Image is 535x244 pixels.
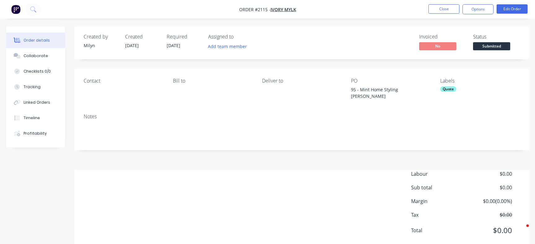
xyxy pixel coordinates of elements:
span: Total [411,227,466,234]
span: $0.00 [466,225,512,236]
button: Tracking [6,79,65,95]
button: Add team member [205,42,250,51]
span: Submitted [473,42,510,50]
span: No [419,42,456,50]
button: Linked Orders [6,95,65,110]
div: Deliver to [262,78,341,84]
div: Status [473,34,520,40]
div: Linked Orders [24,100,50,105]
button: Close [428,4,459,14]
a: Ivory Mylk [270,7,296,12]
span: Margin [411,197,466,205]
div: Notes [84,114,520,120]
button: Edit Order [497,4,528,14]
span: [DATE] [125,43,139,48]
div: Tracking [24,84,41,90]
div: Profitability [24,131,47,136]
span: $0.00 [466,170,512,178]
div: Invoiced [419,34,466,40]
span: Labour [411,170,466,178]
div: Order details [24,38,50,43]
span: Order #2115 - [239,7,270,12]
div: Collaborate [24,53,48,59]
div: Created by [84,34,118,40]
div: 95 - Mint Home Styling [PERSON_NAME] [351,86,428,99]
div: Labels [440,78,520,84]
button: Collaborate [6,48,65,64]
button: Timeline [6,110,65,126]
span: $0.00 [466,184,512,191]
button: Submitted [473,42,510,52]
span: $0.00 ( 0.00 %) [466,197,512,205]
div: Milyn [84,42,118,49]
div: Timeline [24,115,40,121]
div: Required [167,34,201,40]
span: Sub total [411,184,466,191]
div: Quote [440,86,456,92]
button: Add team member [208,42,250,51]
button: Options [463,4,493,14]
div: Assigned to [208,34,270,40]
button: Order details [6,33,65,48]
div: Contact [84,78,163,84]
iframe: Intercom live chat [514,223,529,238]
div: Checklists 0/0 [24,69,51,74]
div: PO [351,78,430,84]
img: Factory [11,5,20,14]
div: Bill to [173,78,252,84]
span: Tax [411,211,466,219]
div: Created [125,34,159,40]
button: Profitability [6,126,65,141]
button: Checklists 0/0 [6,64,65,79]
span: [DATE] [167,43,180,48]
span: $0.00 [466,211,512,219]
